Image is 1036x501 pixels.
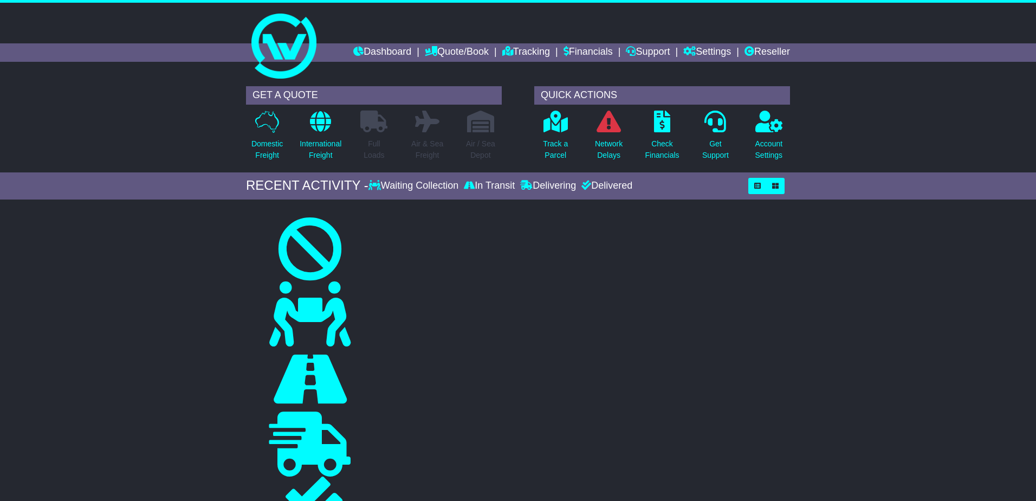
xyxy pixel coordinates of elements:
a: Settings [683,43,731,62]
p: Air & Sea Freight [411,138,443,161]
div: Delivered [579,180,632,192]
a: DomesticFreight [251,110,283,167]
p: Air / Sea Depot [466,138,495,161]
a: Dashboard [353,43,411,62]
div: RECENT ACTIVITY - [246,178,368,194]
a: Financials [564,43,613,62]
a: NetworkDelays [594,110,623,167]
p: Domestic Freight [251,138,283,161]
a: Tracking [502,43,550,62]
p: Track a Parcel [543,138,568,161]
div: Delivering [517,180,579,192]
a: InternationalFreight [299,110,342,167]
a: Quote/Book [425,43,489,62]
a: GetSupport [702,110,729,167]
p: Check Financials [645,138,679,161]
a: AccountSettings [755,110,784,167]
a: CheckFinancials [645,110,680,167]
div: GET A QUOTE [246,86,502,105]
p: International Freight [300,138,341,161]
a: Support [626,43,670,62]
p: Get Support [702,138,729,161]
p: Account Settings [755,138,783,161]
p: Full Loads [360,138,387,161]
div: QUICK ACTIONS [534,86,790,105]
div: Waiting Collection [368,180,461,192]
a: Track aParcel [542,110,568,167]
a: Reseller [744,43,790,62]
div: In Transit [461,180,517,192]
p: Network Delays [595,138,623,161]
